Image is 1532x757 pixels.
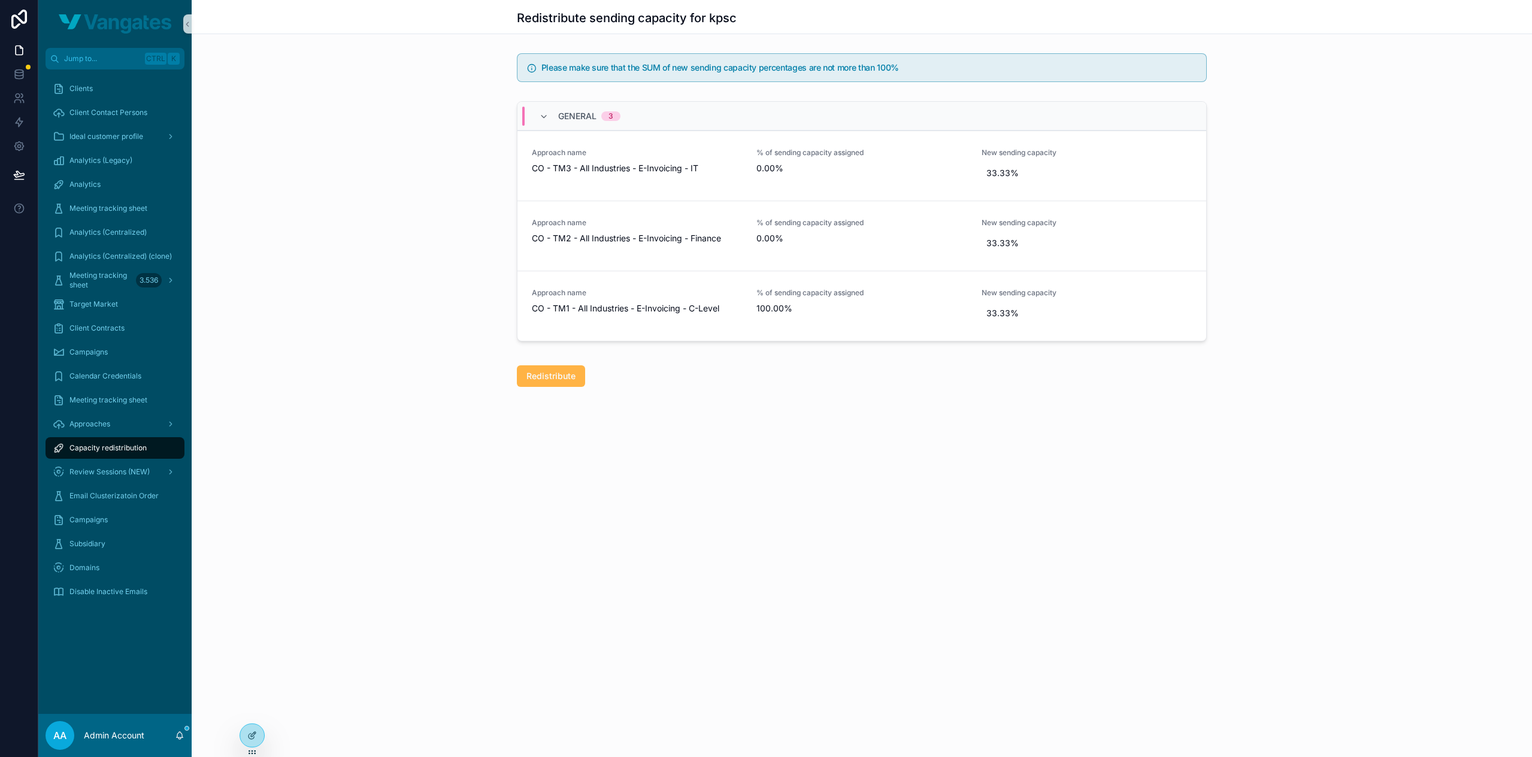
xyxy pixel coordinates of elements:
p: Admin Account [84,729,144,741]
a: Approach nameCO - TM1 - All Industries - E-Invoicing - C-Level% of sending capacity assigned100.0... [517,271,1206,341]
h5: Please make sure that the SUM of new sending capacity percentages are not more than 100% [541,63,1197,72]
span: Client Contact Persons [69,108,147,117]
a: Analytics [46,174,184,195]
span: Campaigns [69,347,108,357]
a: Meeting tracking sheet3.536 [46,270,184,291]
span: Calendar Credentials [69,371,141,381]
a: Client Contact Persons [46,102,184,123]
span: 33.33% [986,167,1187,179]
button: Jump to...CtrlK [46,48,184,69]
div: 3.536 [136,273,162,287]
span: Meeting tracking sheet [69,204,147,213]
a: Calendar Credentials [46,365,184,387]
span: Domains [69,563,99,573]
a: Campaigns [46,341,184,363]
a: Ideal customer profile [46,126,184,147]
a: Disable Inactive Emails [46,581,184,602]
span: CO - TM2 - All Industries - E-Invoicing - Finance [532,232,742,244]
span: % of sending capacity assigned [756,148,967,158]
span: Analytics (Legacy) [69,156,132,165]
span: Redistribute [526,370,576,382]
a: Approach nameCO - TM3 - All Industries - E-Invoicing - IT% of sending capacity assigned0.00%New s... [517,131,1206,201]
a: Approach nameCO - TM2 - All Industries - E-Invoicing - Finance% of sending capacity assigned0.00%... [517,201,1206,271]
span: % of sending capacity assigned [756,288,967,298]
span: Meeting tracking sheet [69,271,131,290]
a: Analytics (Centralized) (clone) [46,246,184,267]
span: 33.33% [986,237,1187,249]
a: Review Sessions (NEW) [46,461,184,483]
span: Review Sessions (NEW) [69,467,150,477]
span: Disable Inactive Emails [69,587,147,596]
a: Meeting tracking sheet [46,198,184,219]
div: 3 [608,111,613,121]
img: App logo [59,14,171,34]
span: K [169,54,178,63]
span: CO - TM1 - All Industries - E-Invoicing - C-Level [532,302,742,314]
span: Target Market [69,299,118,309]
span: CO - TM3 - All Industries - E-Invoicing - IT [532,162,742,174]
span: 100.00% [756,302,967,314]
span: Approach name [532,288,742,298]
span: New sending capacity [982,218,1192,228]
a: Client Contracts [46,317,184,339]
span: Analytics (Centralized) [69,228,147,237]
span: Approach name [532,148,742,158]
span: Capacity redistribution [69,443,147,453]
span: % of sending capacity assigned [756,218,967,228]
span: 0.00% [756,162,967,174]
span: New sending capacity [982,288,1192,298]
span: Client Contracts [69,323,125,333]
a: Analytics (Legacy) [46,150,184,171]
span: 33.33% [986,307,1187,319]
a: Capacity redistribution [46,437,184,459]
a: Domains [46,557,184,579]
span: Analytics (Centralized) (clone) [69,252,172,261]
span: 0.00% [756,232,967,244]
span: Subsidiary [69,539,105,549]
a: Analytics (Centralized) [46,222,184,243]
a: Campaigns [46,509,184,531]
span: Jump to... [64,54,140,63]
a: Subsidiary [46,533,184,555]
span: Clients [69,84,93,93]
span: Meeting tracking sheet [69,395,147,405]
span: General [558,110,597,122]
h1: Redistribute sending capacity for kpsc [517,10,737,26]
div: scrollable content [38,69,192,618]
span: Campaigns [69,515,108,525]
span: Ctrl [145,53,166,65]
span: Ideal customer profile [69,132,143,141]
span: New sending capacity [982,148,1192,158]
a: Email Clusterizatoin Order [46,485,184,507]
a: Meeting tracking sheet [46,389,184,411]
a: Target Market [46,293,184,315]
span: AA [53,728,66,743]
span: Email Clusterizatoin Order [69,491,159,501]
span: Approaches [69,419,110,429]
span: Analytics [69,180,101,189]
a: Clients [46,78,184,99]
a: Approaches [46,413,184,435]
span: Approach name [532,218,742,228]
button: Redistribute [517,365,585,387]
